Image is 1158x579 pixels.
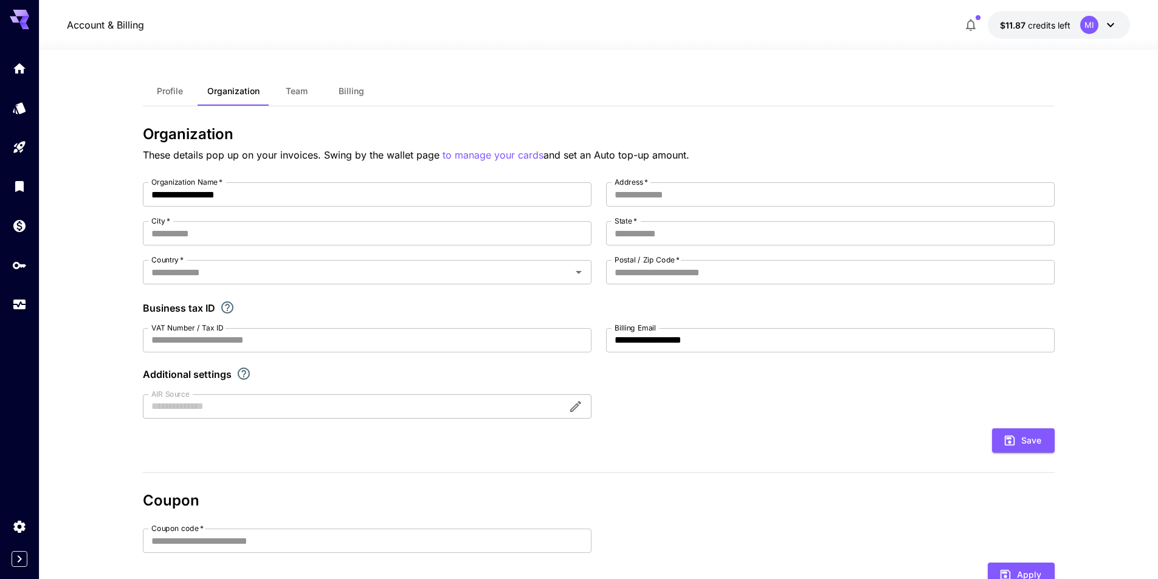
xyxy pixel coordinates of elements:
button: to manage your cards [443,148,543,163]
label: State [615,216,637,226]
div: Usage [12,297,27,312]
label: Address [615,177,648,187]
a: Account & Billing [67,18,144,32]
svg: Explore additional customization settings [236,366,251,381]
div: Wallet [12,214,27,230]
svg: If you are a business tax registrant, please enter your business tax ID here. [220,300,235,315]
span: Billing [339,86,364,97]
label: Billing Email [615,323,656,333]
p: Business tax ID [143,301,215,315]
div: Settings [12,519,27,534]
label: Country [151,255,184,265]
nav: breadcrumb [67,18,144,32]
span: credits left [1028,20,1070,30]
span: Profile [157,86,183,97]
button: Open [570,264,587,281]
span: These details pop up on your invoices. Swing by the wallet page [143,149,443,161]
p: Additional settings [143,367,232,382]
label: Organization Name [151,177,222,187]
div: API Keys [12,258,27,273]
label: Coupon code [151,523,204,533]
label: VAT Number / Tax ID [151,323,224,333]
button: Expand sidebar [12,551,27,567]
label: Postal / Zip Code [615,255,680,265]
h3: Coupon [143,492,1055,509]
span: $11.87 [1000,20,1028,30]
div: MI [1080,16,1098,34]
h3: Organization [143,126,1055,143]
div: Home [12,61,27,76]
label: AIR Source [151,389,189,399]
span: and set an Auto top-up amount. [543,149,689,161]
label: City [151,216,170,226]
div: Library [12,179,27,194]
div: Playground [12,140,27,155]
button: $11.8726MI [988,11,1130,39]
div: $11.8726 [1000,19,1070,32]
div: Models [12,97,27,112]
button: Save [992,428,1055,453]
span: Team [286,86,308,97]
span: Organization [207,86,260,97]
